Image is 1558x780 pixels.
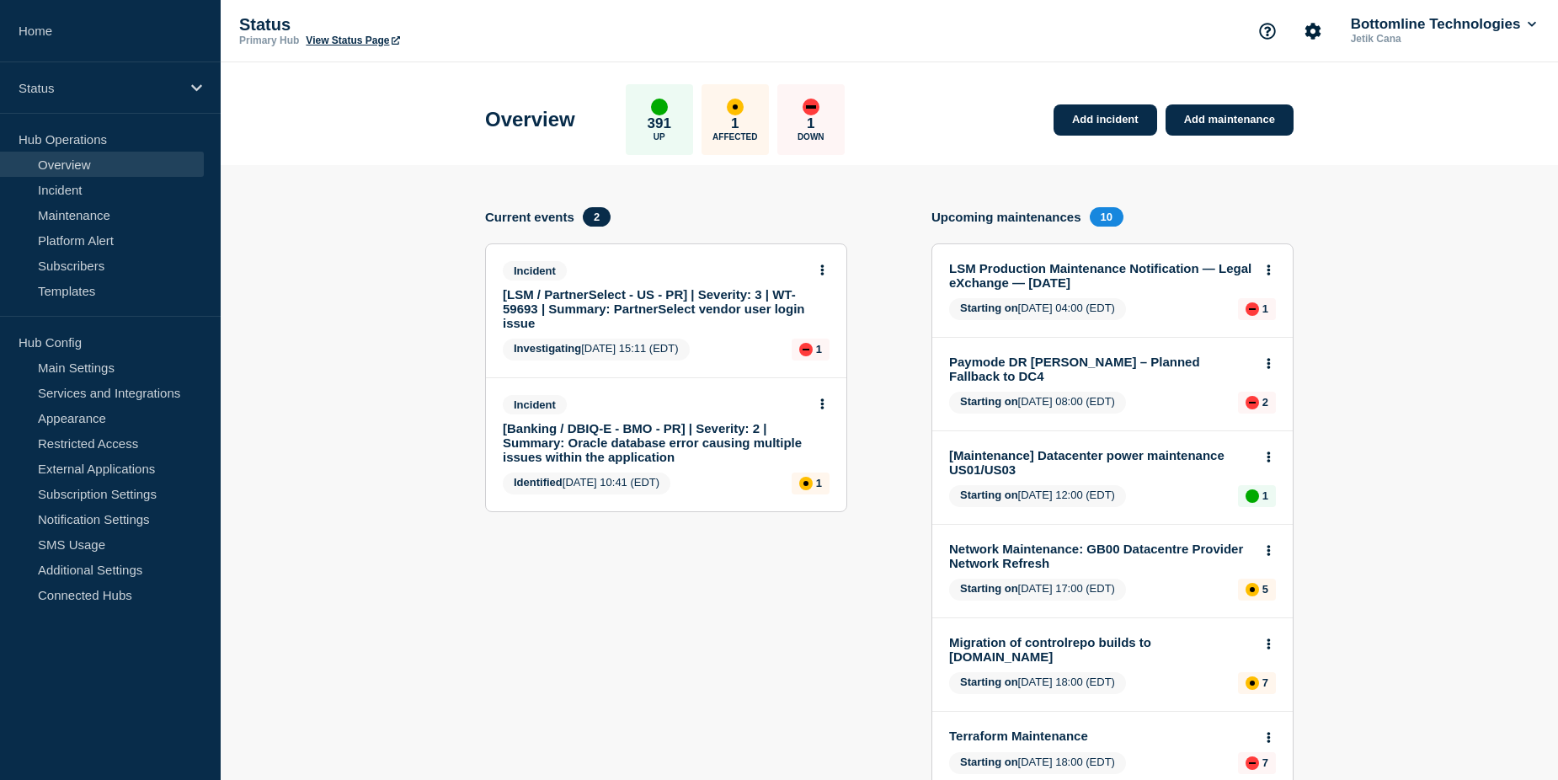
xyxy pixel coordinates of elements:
a: [Maintenance] Datacenter power maintenance US01/US03 [949,448,1253,477]
span: [DATE] 18:00 (EDT) [949,672,1126,694]
p: 1 [731,115,739,132]
div: down [799,343,813,356]
p: 391 [648,115,671,132]
span: Identified [514,476,563,489]
p: 5 [1262,583,1268,596]
button: Support [1250,13,1285,49]
p: Status [19,81,180,95]
span: [DATE] 12:00 (EDT) [949,485,1126,507]
div: up [1246,489,1259,503]
div: affected [727,99,744,115]
p: Status [239,15,576,35]
span: [DATE] 08:00 (EDT) [949,392,1126,414]
button: Account settings [1295,13,1331,49]
p: 1 [1262,489,1268,502]
span: Starting on [960,756,1018,768]
span: Starting on [960,395,1018,408]
a: Paymode DR [PERSON_NAME] – Planned Fallback to DC4 [949,355,1253,383]
span: Starting on [960,582,1018,595]
span: [DATE] 17:00 (EDT) [949,579,1126,601]
span: Starting on [960,676,1018,688]
div: affected [799,477,813,490]
p: 1 [807,115,814,132]
div: down [1246,756,1259,770]
a: Migration of controlrepo builds to [DOMAIN_NAME] [949,635,1253,664]
p: Up [654,132,665,142]
h1: Overview [485,108,575,131]
div: down [1246,396,1259,409]
a: [LSM / PartnerSelect - US - PR] | Severity: 3 | WT-59693 | Summary: PartnerSelect vendor user log... [503,287,807,330]
span: Investigating [514,342,581,355]
div: up [651,99,668,115]
span: 10 [1090,207,1123,227]
span: [DATE] 10:41 (EDT) [503,473,670,494]
p: 2 [1262,396,1268,409]
p: Jetik Cana [1347,33,1523,45]
span: 2 [583,207,611,227]
a: Network Maintenance: GB00 Datacentre Provider Network Refresh [949,542,1253,570]
span: [DATE] 04:00 (EDT) [949,298,1126,320]
a: LSM Production Maintenance Notification — Legal eXchange — [DATE] [949,261,1253,290]
div: down [803,99,819,115]
p: 1 [816,477,822,489]
a: Add maintenance [1166,104,1294,136]
div: affected [1246,676,1259,690]
p: 7 [1262,676,1268,689]
span: [DATE] 15:11 (EDT) [503,339,690,361]
p: Down [798,132,824,142]
h4: Upcoming maintenances [931,210,1081,224]
span: [DATE] 18:00 (EDT) [949,752,1126,774]
span: Starting on [960,302,1018,314]
a: Terraform Maintenance [949,729,1253,743]
p: Affected [712,132,757,142]
a: View Status Page [306,35,399,46]
h4: Current events [485,210,574,224]
p: 7 [1262,756,1268,769]
p: 1 [816,343,822,355]
p: Primary Hub [239,35,299,46]
span: Incident [503,261,567,280]
span: Incident [503,395,567,414]
div: affected [1246,583,1259,596]
a: [Banking / DBIQ-E - BMO - PR] | Severity: 2 | Summary: Oracle database error causing multiple iss... [503,421,807,464]
p: 1 [1262,302,1268,315]
a: Add incident [1054,104,1157,136]
div: down [1246,302,1259,316]
button: Bottomline Technologies [1347,16,1539,33]
span: Starting on [960,489,1018,501]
